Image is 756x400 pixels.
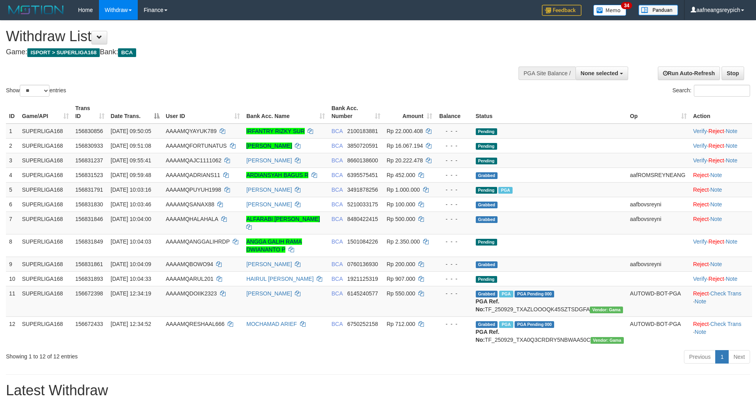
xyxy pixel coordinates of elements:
span: Rp 100.000 [387,201,415,208]
div: - - - [439,171,469,179]
span: [DATE] 09:55:41 [111,157,151,164]
span: Grabbed [476,202,498,208]
div: Showing 1 to 12 of 12 entries [6,349,309,360]
span: Vendor URL: https://trx31.1velocity.biz [590,307,623,313]
td: · · [690,316,752,347]
span: 156831237 [75,157,103,164]
a: [PERSON_NAME] [246,290,292,297]
span: Rp 2.350.000 [387,238,420,245]
td: 9 [6,257,19,271]
span: AAAAMQFORTUNATUS [166,143,227,149]
a: [PERSON_NAME] [246,201,292,208]
a: Reject [693,290,709,297]
td: 6 [6,197,19,211]
a: Reject [693,201,709,208]
td: AUTOWD-BOT-PGA [627,316,690,347]
span: Grabbed [476,216,498,223]
th: Amount: activate to sort column ascending [384,101,435,124]
span: BCA [331,216,342,222]
span: [DATE] 10:03:46 [111,201,151,208]
a: [PERSON_NAME] [246,143,292,149]
a: [PERSON_NAME] [246,157,292,164]
span: Marked by aafsoycanthlai [499,321,513,328]
span: BCA [331,157,342,164]
span: Pending [476,187,497,194]
span: AAAAMQAJC1111062 [166,157,222,164]
h1: Withdraw List [6,29,496,44]
span: Rp 907.000 [387,276,415,282]
span: 156831846 [75,216,103,222]
span: 156831830 [75,201,103,208]
a: Note [710,261,722,267]
a: Verify [693,157,707,164]
div: - - - [439,200,469,208]
a: ALFARABI [PERSON_NAME] [246,216,320,222]
div: - - - [439,275,469,283]
span: 156672433 [75,321,103,327]
td: SUPERLIGA168 [19,138,72,153]
a: HAIRUL [PERSON_NAME] [246,276,313,282]
img: MOTION_logo.png [6,4,66,16]
a: ANGGA GALIH RAMA DWIANANTO P [246,238,302,253]
a: Note [710,172,722,178]
a: Reject [693,187,709,193]
a: 1 [715,350,729,364]
td: · · [690,271,752,286]
span: Rp 500.000 [387,216,415,222]
h4: Game: Bank: [6,48,496,56]
div: - - - [439,186,469,194]
a: Reject [709,276,724,282]
a: Note [726,276,737,282]
span: 156830933 [75,143,103,149]
span: [DATE] 10:03:16 [111,187,151,193]
span: Vendor URL: https://trx31.1velocity.biz [591,337,624,344]
span: Copy 1921125319 to clipboard [347,276,378,282]
th: Game/API: activate to sort column ascending [19,101,72,124]
span: BCA [331,172,342,178]
td: · · [690,234,752,257]
span: [DATE] 12:34:19 [111,290,151,297]
button: None selected [576,67,628,80]
span: Grabbed [476,321,498,328]
span: Rp 712.000 [387,321,415,327]
td: 12 [6,316,19,347]
span: AAAAMQDOIIK2323 [166,290,217,297]
span: [DATE] 10:04:33 [111,276,151,282]
a: MOCHAMAD ARIEF [246,321,297,327]
a: Note [726,157,737,164]
span: Rp 22.000.408 [387,128,423,134]
span: BCA [331,321,342,327]
a: Reject [693,172,709,178]
a: Check Trans [710,290,742,297]
span: AAAAMQANGGALIHRDP [166,238,230,245]
span: Grabbed [476,172,498,179]
a: Note [695,298,707,305]
span: BCA [331,261,342,267]
span: PGA Pending [515,321,554,328]
div: PGA Site Balance / [519,67,576,80]
a: Check Trans [710,321,742,327]
span: BCA [331,276,342,282]
td: · [690,197,752,211]
a: Note [710,187,722,193]
span: Copy 6145240577 to clipboard [347,290,378,297]
a: Reject [709,157,724,164]
td: SUPERLIGA168 [19,182,72,197]
span: 34 [621,2,632,9]
a: Note [710,201,722,208]
a: Reject [709,143,724,149]
span: Copy 6395575451 to clipboard [347,172,378,178]
span: 156831523 [75,172,103,178]
span: Copy 0760136930 to clipboard [347,261,378,267]
span: None selected [581,70,618,76]
td: aafbovsreyni [627,257,690,271]
a: Note [726,238,737,245]
a: Note [710,216,722,222]
span: Rp 550.000 [387,290,415,297]
a: ARDIANSYAH BAGUS R [246,172,308,178]
div: - - - [439,290,469,297]
div: - - - [439,142,469,150]
td: 2 [6,138,19,153]
a: Verify [693,143,707,149]
span: Rp 452.000 [387,172,415,178]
